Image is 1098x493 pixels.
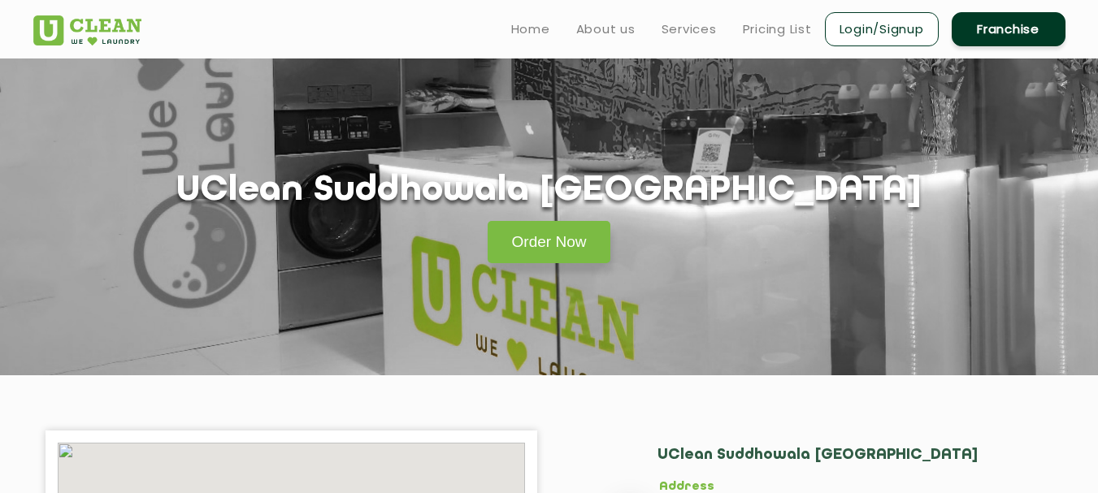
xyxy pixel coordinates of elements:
h1: UClean Suddhowala [GEOGRAPHIC_DATA] [176,171,922,212]
a: About us [576,19,636,39]
a: Pricing List [743,19,812,39]
a: Services [662,19,717,39]
a: Franchise [952,12,1065,46]
a: Login/Signup [825,12,939,46]
img: UClean Laundry and Dry Cleaning [33,15,141,45]
a: Order Now [488,221,611,263]
h2: UClean Suddhowala [GEOGRAPHIC_DATA] [657,447,1005,480]
a: Home [511,19,550,39]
